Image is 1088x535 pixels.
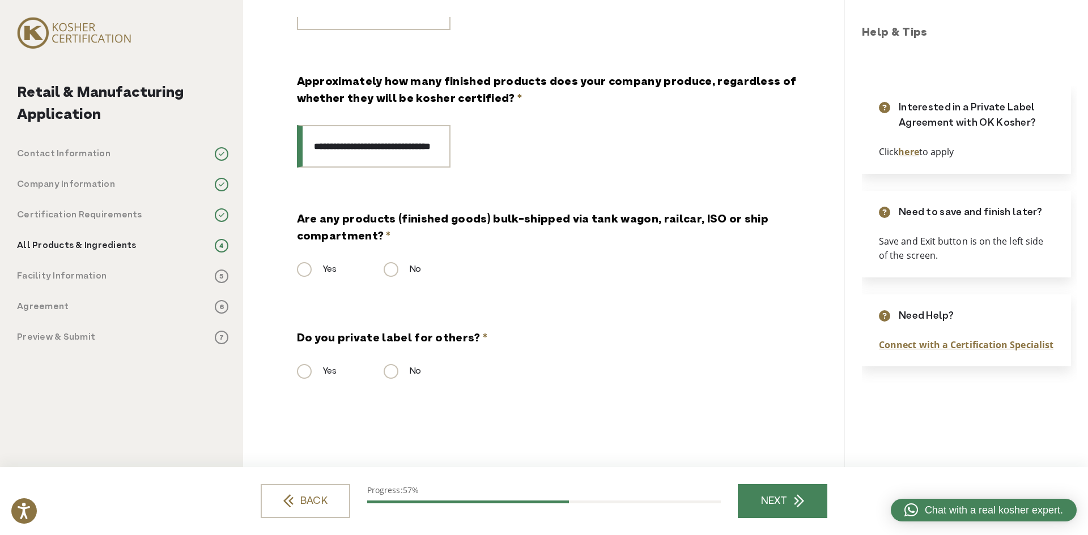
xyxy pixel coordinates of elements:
p: Facility Information [17,269,107,283]
span: 6 [215,300,228,314]
label: Approximately how many finished products does your company produce, regardless of whether they wi... [297,74,798,108]
label: No [384,263,421,276]
a: here [898,145,919,158]
p: All Products & Ingredients [17,239,137,252]
p: Interested in a Private Label Agreement with OK Kosher? [899,100,1054,131]
p: Certification Requirements [17,208,142,222]
p: Save and Exit button is on the left side of the screen. [879,234,1054,263]
h2: Retail & Manufacturing Application [17,82,228,126]
p: Company Information [17,178,115,191]
span: 4 [215,239,228,252]
span: 57% [403,485,419,495]
a: Connect with a Certification Specialist [879,339,1053,351]
span: 7 [215,331,228,344]
span: Chat with a real kosher expert. [925,503,1063,518]
a: NEXT [738,484,827,518]
h3: Help & Tips [862,25,1077,42]
p: Progress: [367,484,721,496]
p: Need Help? [899,309,954,324]
a: BACK [261,484,350,518]
span: 5 [215,269,228,283]
label: No [384,365,421,378]
p: Need to save and finish later? [899,205,1043,220]
legend: Are any products (finished goods) bulk-shipped via tank wagon, railcar, ISO or ship compartment? [297,212,798,246]
a: Chat with a real kosher expert. [891,499,1077,521]
p: Contact Information [17,147,110,161]
legend: Do you private label for others? [297,331,488,348]
label: Yes [297,365,337,378]
p: Preview & Submit [17,331,95,344]
label: Yes [297,263,337,276]
p: Agreement [17,300,69,314]
p: Click to apply [879,145,1054,160]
